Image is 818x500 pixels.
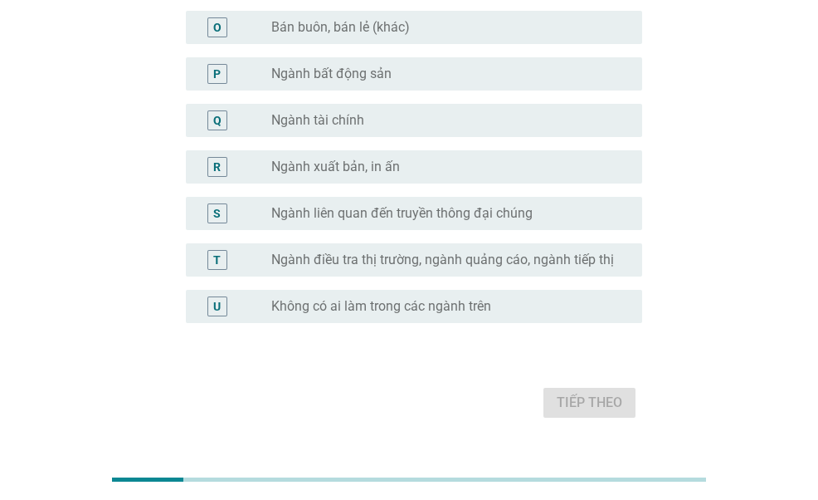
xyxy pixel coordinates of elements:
[271,159,400,175] label: Ngành xuất bản, in ấn
[271,298,491,315] label: Không có ai làm trong các ngành trên
[213,297,221,315] div: U
[213,18,222,36] div: O
[271,112,364,129] label: Ngành tài chính
[213,65,221,82] div: P
[213,158,221,175] div: R
[271,252,614,268] label: Ngành điều tra thị trường, ngành quảng cáo, ngành tiếp thị
[213,251,221,268] div: T
[213,111,222,129] div: Q
[213,204,221,222] div: S
[271,19,410,36] label: Bán buôn, bán lẻ (khác)
[271,66,392,82] label: Ngành bất động sản
[271,205,533,222] label: Ngành liên quan đến truyền thông đại chúng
